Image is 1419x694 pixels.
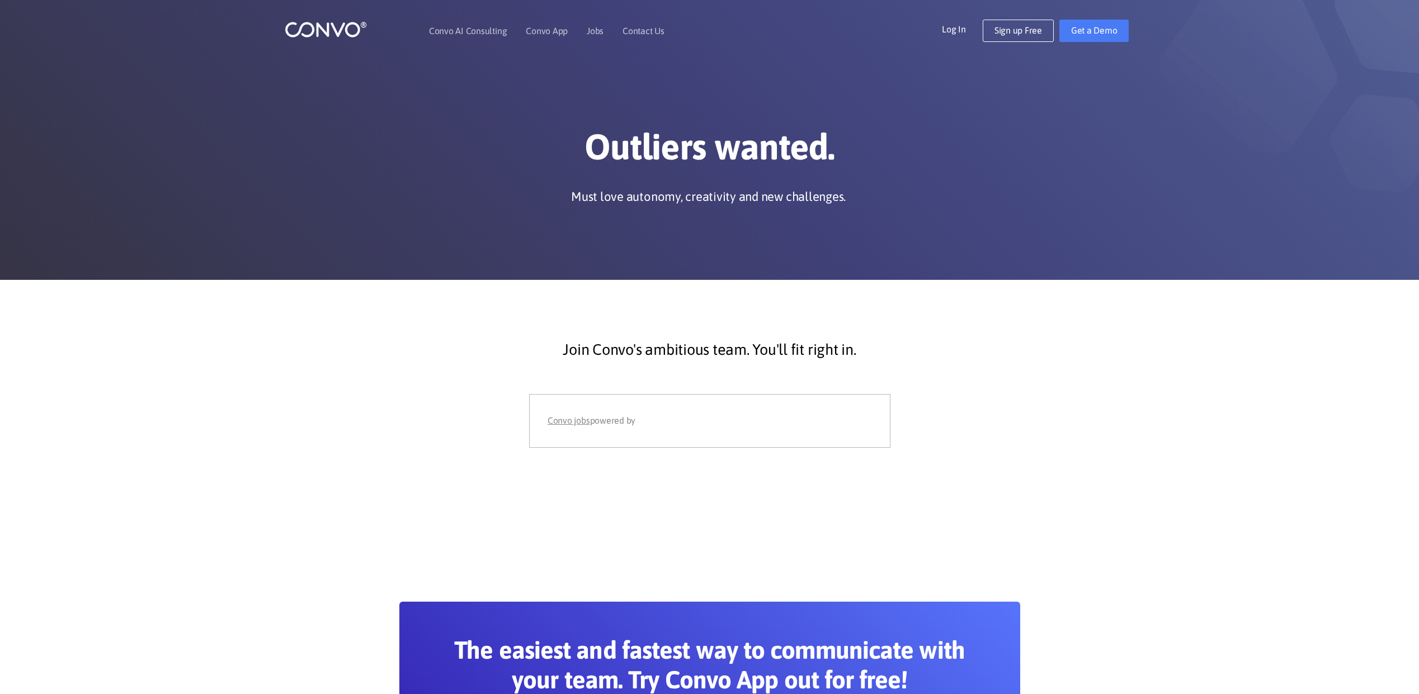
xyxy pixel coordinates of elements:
p: Join Convo's ambitious team. You'll fit right in. [408,336,1012,364]
h1: Outliers wanted. [399,125,1020,177]
a: Convo AI Consulting [429,26,507,35]
a: Convo jobs [548,412,590,429]
p: Must love autonomy, creativity and new challenges. [571,188,846,205]
a: Sign up Free [983,20,1054,42]
a: Contact Us [623,26,664,35]
a: Get a Demo [1059,20,1129,42]
a: Log In [942,20,983,37]
a: Jobs [587,26,604,35]
div: powered by [548,412,871,429]
img: logo_1.png [285,21,367,38]
a: Convo App [526,26,568,35]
